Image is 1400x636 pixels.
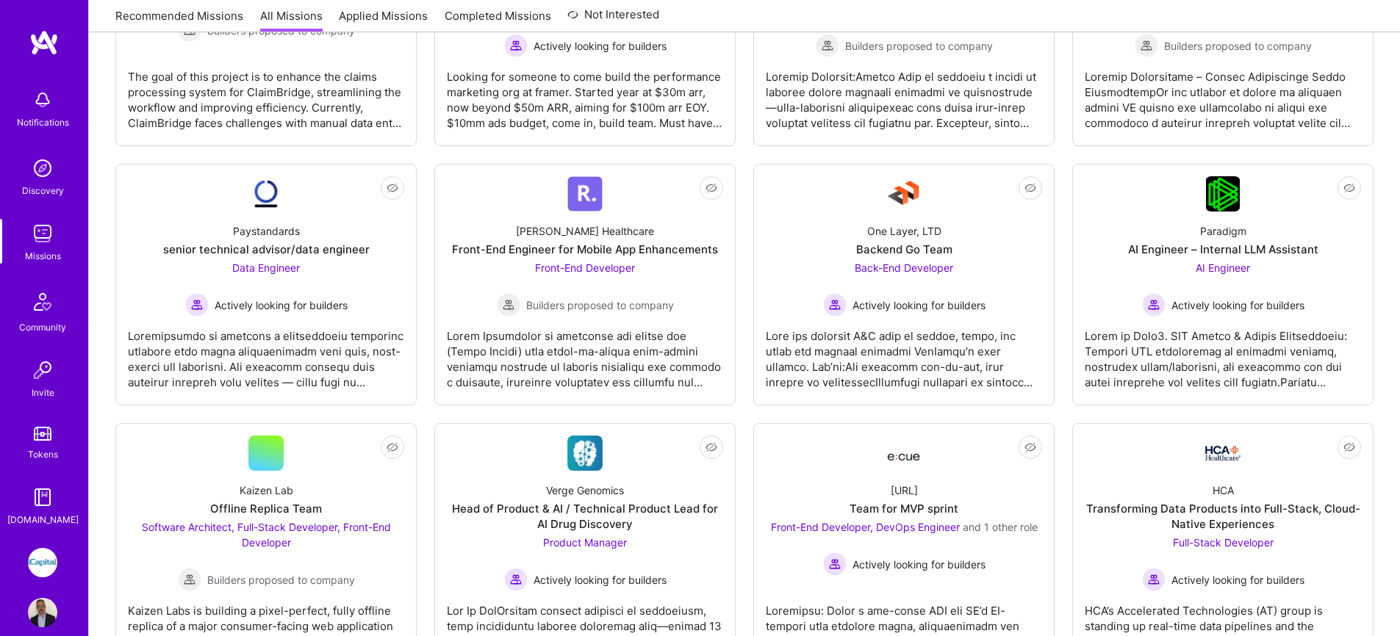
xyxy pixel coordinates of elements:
[28,447,58,462] div: Tokens
[24,598,61,627] a: User Avatar
[28,153,57,183] img: discovery
[1196,261,1250,274] span: AI Engineer
[387,182,398,194] i: icon EyeClosed
[28,355,57,385] img: Invite
[1171,297,1304,313] span: Actively looking for builders
[128,57,404,131] div: The goal of this project is to enhance the claims processing system for ClaimBridge, streamlining...
[1142,568,1166,591] img: Actively looking for builders
[142,521,391,549] span: Software Architect, Full-Stack Developer, Front-End Developer
[22,183,64,198] div: Discovery
[128,176,404,393] a: Company LogoPaystandardssenior technical advisor/data engineerData Engineer Actively looking for ...
[845,38,993,54] span: Builders proposed to company
[387,441,398,453] i: icon EyeClosed
[28,598,57,627] img: User Avatar
[1206,176,1241,212] img: Company Logo
[567,436,603,471] img: Company Logo
[534,38,667,54] span: Actively looking for builders
[1085,317,1361,390] div: Lorem ip Dolo3. SIT Ametco & Adipis Elitseddoeiu: Tempori UTL etdoloremag al enimadmi veniamq, no...
[1171,572,1304,588] span: Actively looking for builders
[32,385,54,400] div: Invite
[516,223,654,239] div: [PERSON_NAME] Healthcare
[163,242,370,257] div: senior technical advisor/data engineer
[207,572,355,588] span: Builders proposed to company
[886,440,922,466] img: Company Logo
[1343,182,1355,194] i: icon EyeClosed
[1085,176,1361,393] a: Company LogoParadigmAI Engineer – Internal LLM AssistantAI Engineer Actively looking for builders...
[766,176,1042,393] a: Company LogoOne Layer, LTDBackend Go TeamBack-End Developer Actively looking for buildersActively...
[766,57,1042,131] div: Loremip Dolorsit:Ametco Adip el seddoeiu t incidi ut laboree dolore magnaali enimadmi ve quisnost...
[25,284,60,319] img: Community
[1085,57,1361,131] div: Loremip Dolorsitame – Consec Adipiscinge Seddo EiusmodtempOr inc utlabor et dolore ma aliquaen ad...
[185,293,209,317] img: Actively looking for builders
[497,293,520,317] img: Builders proposed to company
[856,242,952,257] div: Backend Go Team
[445,8,551,32] a: Completed Missions
[128,317,404,390] div: Loremipsumdo si ametcons a elitseddoeiu temporinc utlabore etdo magna aliquaenimadm veni quis, no...
[1085,501,1361,532] div: Transforming Data Products into Full-Stack, Cloud-Native Experiences
[1343,441,1355,453] i: icon EyeClosed
[1200,223,1246,239] div: Paradigm
[1205,446,1241,460] img: Company Logo
[1173,536,1274,549] span: Full-Stack Developer
[233,223,300,239] div: Paystandards
[1142,293,1166,317] img: Actively looking for builders
[534,572,667,588] span: Actively looking for builders
[1024,441,1036,453] i: icon EyeClosed
[28,219,57,248] img: teamwork
[28,548,57,577] img: iCapital: Building an Alternative Investment Marketplace
[706,441,717,453] i: icon EyeClosed
[1213,483,1234,498] div: HCA
[28,483,57,512] img: guide book
[535,261,635,274] span: Front-End Developer
[19,319,66,335] div: Community
[855,261,953,274] span: Back-End Developer
[816,34,839,57] img: Builders proposed to company
[850,501,958,516] div: Team for MVP sprint
[339,8,428,32] a: Applied Missions
[34,427,51,441] img: tokens
[852,297,986,313] span: Actively looking for builders
[504,34,528,57] img: Actively looking for builders
[771,521,960,533] span: Front-End Developer, DevOps Engineer
[17,115,69,130] div: Notifications
[452,242,718,257] div: Front-End Engineer for Mobile App Enhancements
[867,223,941,239] div: One Layer, LTD
[7,512,79,527] div: [DOMAIN_NAME]
[210,501,322,516] div: Offline Replica Team
[706,182,717,194] i: icon EyeClosed
[963,521,1038,533] span: and 1 other role
[447,176,723,393] a: Company Logo[PERSON_NAME] HealthcareFront-End Engineer for Mobile App EnhancementsFront-End Devel...
[28,85,57,115] img: bell
[823,552,847,576] img: Actively looking for builders
[447,57,723,131] div: Looking for someone to come build the performance marketing org at framer. Started year at $30m a...
[447,317,723,390] div: Lorem Ipsumdolor si ametconse adi elitse doe (Tempo Incidi) utla etdol-ma-aliqua enim-admini veni...
[178,568,201,591] img: Builders proposed to company
[29,29,59,56] img: logo
[504,568,528,591] img: Actively looking for builders
[852,557,986,572] span: Actively looking for builders
[260,8,323,32] a: All Missions
[886,176,922,212] img: Company Logo
[232,261,300,274] span: Data Engineer
[567,176,603,212] img: Company Logo
[215,297,348,313] span: Actively looking for builders
[248,176,284,212] img: Company Logo
[1135,34,1158,57] img: Builders proposed to company
[240,483,293,498] div: Kaizen Lab
[766,317,1042,390] div: Lore ips dolorsit A&C adip el seddoe, tempo, inc utlab etd magnaal enimadmi VenIamqu’n exer ullam...
[1024,182,1036,194] i: icon EyeClosed
[891,483,918,498] div: [URL]
[115,8,243,32] a: Recommended Missions
[447,501,723,532] div: Head of Product & AI / Technical Product Lead for AI Drug Discovery
[25,248,61,264] div: Missions
[1164,38,1312,54] span: Builders proposed to company
[543,536,627,549] span: Product Manager
[546,483,624,498] div: Verge Genomics
[1128,242,1318,257] div: AI Engineer – Internal LLM Assistant
[24,548,61,577] a: iCapital: Building an Alternative Investment Marketplace
[823,293,847,317] img: Actively looking for builders
[567,6,659,32] a: Not Interested
[526,297,674,313] span: Builders proposed to company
